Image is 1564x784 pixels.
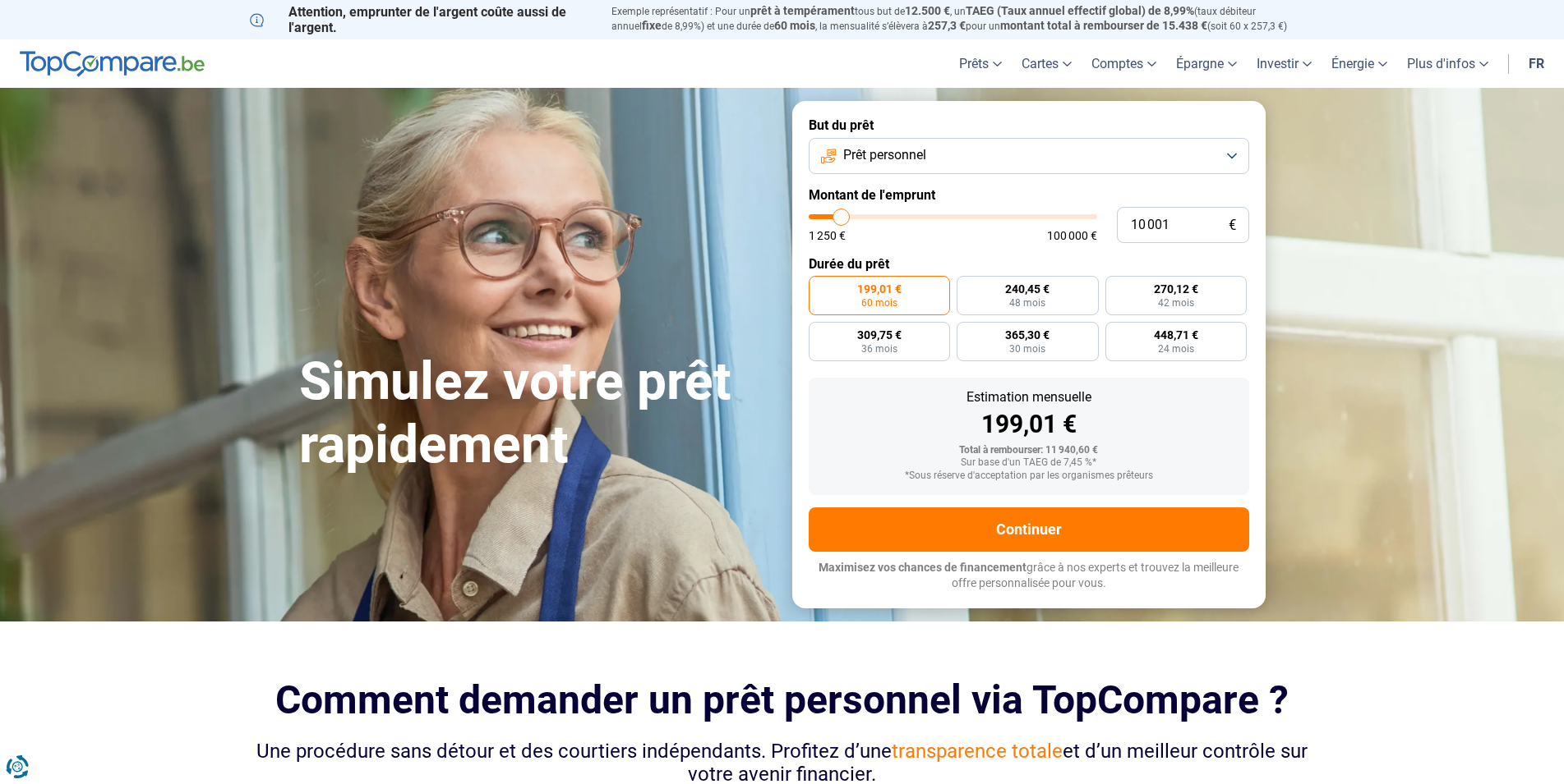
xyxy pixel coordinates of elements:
span: 100 000 € [1047,230,1097,241]
p: Exemple représentatif : Pour un tous but de , un (taux débiteur annuel de 8,99%) et une durée de ... [611,4,1315,34]
img: TopCompare [20,51,205,77]
span: 36 mois [861,344,897,354]
span: 30 mois [1009,344,1045,354]
div: 199,01 € [822,412,1236,437]
span: 1 250 € [809,230,846,241]
span: prêt à tempérament [750,4,855,17]
div: Total à rembourser: 11 940,60 € [822,445,1236,456]
span: 12.500 € [905,4,950,17]
label: Durée du prêt [809,256,1249,272]
span: 60 mois [861,298,897,308]
span: 199,01 € [857,283,902,295]
span: € [1229,218,1236,232]
span: 42 mois [1158,298,1194,308]
span: 257,3 € [928,19,966,32]
span: TAEG (Taux annuel effectif global) de 8,99% [966,4,1194,17]
button: Continuer [809,507,1249,552]
span: 60 mois [774,19,815,32]
h1: Simulez votre prêt rapidement [299,351,773,477]
label: Montant de l'emprunt [809,187,1249,203]
a: Énergie [1322,39,1397,88]
div: Estimation mensuelle [822,391,1236,404]
a: Épargne [1166,39,1247,88]
a: Prêts [949,39,1012,88]
h2: Comment demander un prêt personnel via TopCompare ? [250,677,1315,722]
span: 365,30 € [1005,329,1050,341]
div: *Sous réserve d'acceptation par les organismes prêteurs [822,470,1236,482]
span: Prêt personnel [843,146,926,164]
span: Maximisez vos chances de financement [819,561,1027,574]
span: 309,75 € [857,329,902,341]
p: grâce à nos experts et trouvez la meilleure offre personnalisée pour vous. [809,560,1249,592]
span: 448,71 € [1154,329,1198,341]
a: Comptes [1082,39,1166,88]
span: 48 mois [1009,298,1045,308]
a: Cartes [1012,39,1082,88]
p: Attention, emprunter de l'argent coûte aussi de l'argent. [250,4,592,35]
a: fr [1519,39,1554,88]
span: 24 mois [1158,344,1194,354]
div: Sur base d'un TAEG de 7,45 %* [822,457,1236,469]
button: Prêt personnel [809,138,1249,174]
a: Investir [1247,39,1322,88]
label: But du prêt [809,117,1249,133]
span: transparence totale [892,740,1063,763]
span: 240,45 € [1005,283,1050,295]
span: fixe [642,19,662,32]
a: Plus d'infos [1397,39,1498,88]
span: montant total à rembourser de 15.438 € [1000,19,1207,32]
span: 270,12 € [1154,283,1198,295]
